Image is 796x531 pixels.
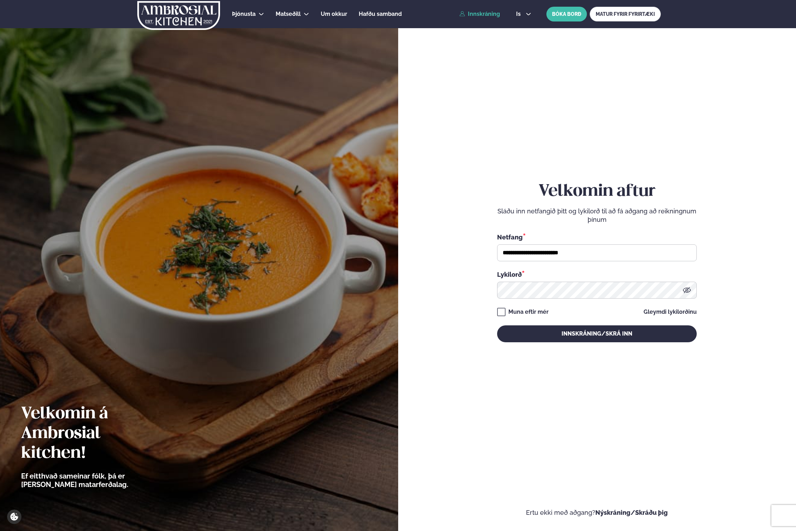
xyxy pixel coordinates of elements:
span: Þjónusta [232,11,256,17]
div: Netfang [497,232,697,242]
a: Gleymdi lykilorðinu [644,309,697,315]
a: Um okkur [321,10,347,18]
a: Hafðu samband [359,10,402,18]
a: MATUR FYRIR FYRIRTÆKI [590,7,661,21]
p: Ef eitthvað sameinar fólk, þá er [PERSON_NAME] matarferðalag. [21,472,167,489]
p: Ertu ekki með aðgang? [419,508,775,517]
h2: Velkomin aftur [497,182,697,201]
span: Matseðill [276,11,301,17]
a: Cookie settings [7,510,21,524]
a: Þjónusta [232,10,256,18]
a: Matseðill [276,10,301,18]
img: logo [137,1,221,30]
p: Sláðu inn netfangið þitt og lykilorð til að fá aðgang að reikningnum þínum [497,207,697,224]
h2: Velkomin á Ambrosial kitchen! [21,404,167,463]
div: Lykilorð [497,270,697,279]
span: Hafðu samband [359,11,402,17]
button: Innskráning/Skrá inn [497,325,697,342]
a: Nýskráning/Skráðu þig [595,509,668,516]
button: is [510,11,537,17]
a: Innskráning [459,11,500,17]
button: BÓKA BORÐ [546,7,587,21]
span: is [516,11,523,17]
span: Um okkur [321,11,347,17]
